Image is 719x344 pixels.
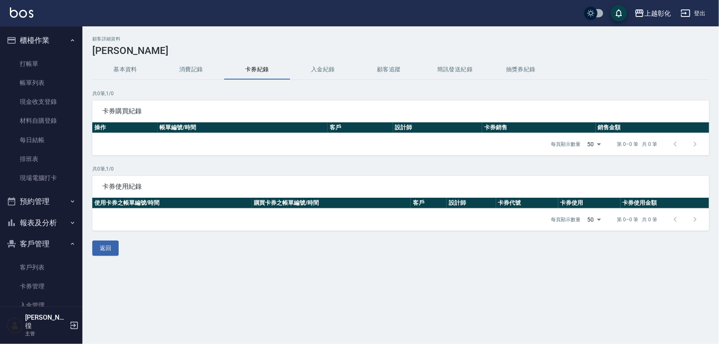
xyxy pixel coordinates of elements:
div: 50 [584,133,604,155]
p: 共 0 筆, 1 / 0 [92,165,709,173]
div: 上越彰化 [644,8,671,19]
h3: [PERSON_NAME] [92,45,709,56]
th: 設計師 [447,198,496,208]
button: 報表及分析 [3,212,79,234]
th: 客戶 [411,198,447,208]
div: 50 [584,208,604,231]
th: 卡券使用 [558,198,621,208]
button: 登出 [677,6,709,21]
a: 排班表 [3,150,79,168]
p: 每頁顯示數量 [551,216,581,223]
a: 卡券管理 [3,277,79,296]
button: 抽獎券紀錄 [488,60,554,80]
h5: [PERSON_NAME]徨 [25,314,67,330]
th: 購買卡券之帳單編號/時間 [252,198,411,208]
a: 帳單列表 [3,73,79,92]
button: 客戶管理 [3,233,79,255]
button: 櫃檯作業 [3,30,79,51]
th: 卡券代號 [496,198,558,208]
p: 共 0 筆, 1 / 0 [92,90,709,97]
button: 預約管理 [3,191,79,212]
button: save [611,5,627,21]
button: 卡券紀錄 [224,60,290,80]
a: 現場電腦打卡 [3,168,79,187]
th: 銷售金額 [596,122,709,133]
button: 簡訊發送紀錄 [422,60,488,80]
button: 返回 [92,241,119,256]
p: 第 0–0 筆 共 0 筆 [617,216,657,223]
span: 卡券購買紀錄 [102,107,699,115]
p: 第 0–0 筆 共 0 筆 [617,140,657,148]
a: 客戶列表 [3,258,79,277]
p: 每頁顯示數量 [551,140,581,148]
span: 卡券使用紀錄 [102,183,699,191]
button: 上越彰化 [631,5,674,22]
a: 材料自購登錄 [3,111,79,130]
th: 客戶 [328,122,393,133]
a: 打帳單 [3,54,79,73]
a: 入金管理 [3,296,79,315]
img: Person [7,317,23,334]
button: 基本資料 [92,60,158,80]
h2: 顧客詳細資料 [92,36,709,42]
a: 每日結帳 [3,131,79,150]
img: Logo [10,7,33,18]
p: 主管 [25,330,67,337]
button: 入金紀錄 [290,60,356,80]
th: 操作 [92,122,158,133]
th: 使用卡券之帳單編號/時間 [92,198,252,208]
button: 顧客追蹤 [356,60,422,80]
a: 現金收支登錄 [3,92,79,111]
th: 設計師 [393,122,482,133]
th: 帳單編號/時間 [158,122,328,133]
th: 卡券銷售 [482,122,595,133]
th: 卡券使用金額 [621,198,709,208]
button: 消費記錄 [158,60,224,80]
